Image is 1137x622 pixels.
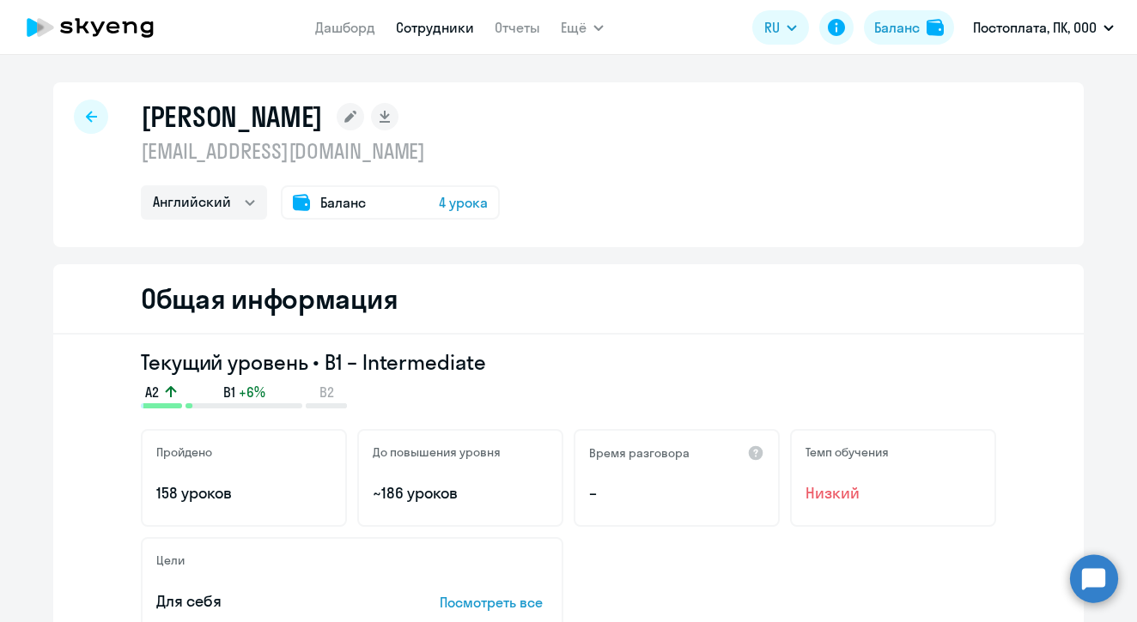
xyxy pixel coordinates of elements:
p: – [589,482,764,504]
span: +6% [239,383,265,402]
span: A2 [145,383,159,402]
h5: До повышения уровня [373,444,501,460]
h5: Цели [156,553,185,568]
button: Ещё [561,10,604,45]
span: RU [764,17,780,38]
span: B1 [223,383,235,402]
span: 4 урока [439,192,488,213]
button: Постоплата, ПК, ООО [964,7,1122,48]
span: Ещё [561,17,587,38]
p: Для себя [156,590,386,613]
button: Балансbalance [864,10,954,45]
h5: Темп обучения [806,444,889,460]
h1: [PERSON_NAME] [141,100,323,134]
h5: Время разговора [589,445,690,461]
p: 158 уроков [156,482,331,504]
span: Низкий [806,482,981,504]
div: Баланс [874,17,920,38]
span: B2 [319,383,334,402]
h5: Пройдено [156,444,212,460]
span: Баланс [320,192,366,213]
a: Отчеты [495,19,540,36]
h3: Текущий уровень • B1 – Intermediate [141,348,996,376]
p: ~186 уроков [373,482,548,504]
a: Сотрудники [396,19,474,36]
p: Посмотреть все [440,592,548,613]
p: Постоплата, ПК, ООО [973,17,1097,38]
button: RU [752,10,809,45]
h2: Общая информация [141,281,398,316]
a: Дашборд [315,19,375,36]
img: balance [927,19,944,36]
p: [EMAIL_ADDRESS][DOMAIN_NAME] [141,137,500,165]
